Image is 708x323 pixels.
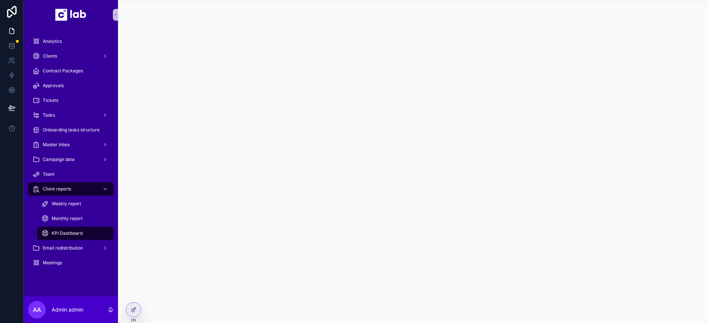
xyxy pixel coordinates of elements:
[52,306,83,313] p: Admin admin
[43,97,58,103] span: Tickets
[28,138,114,151] a: Master Inbox
[28,123,114,137] a: Onboarding tasks structure
[28,49,114,63] a: Clients
[52,216,83,221] span: Monthly report
[28,35,114,48] a: Analytics
[28,256,114,269] a: Meetings
[33,305,41,314] span: Aa
[28,241,114,255] a: Email redistribution
[43,127,100,133] span: Onboarding tasks structure
[28,109,114,122] a: Tasks
[43,68,83,74] span: Contract Packages
[43,186,71,192] span: Client reports
[43,260,62,266] span: Meetings
[43,38,62,44] span: Analytics
[43,83,64,89] span: Approvals
[43,142,70,148] span: Master Inbox
[43,171,55,177] span: Team
[28,168,114,181] a: Team
[37,197,114,210] a: Weekly report
[28,94,114,107] a: Tickets
[24,30,118,279] div: scrollable content
[43,157,74,162] span: Campaign data
[43,112,55,118] span: Tasks
[28,182,114,196] a: Client reports
[28,153,114,166] a: Campaign data
[55,9,86,21] img: App logo
[37,212,114,225] a: Monthly report
[28,79,114,92] a: Approvals
[28,64,114,78] a: Contract Packages
[43,53,57,59] span: Clients
[37,227,114,240] a: KPI Dashboard
[43,245,83,251] span: Email redistribution
[52,230,83,236] span: KPI Dashboard
[52,201,81,207] span: Weekly report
